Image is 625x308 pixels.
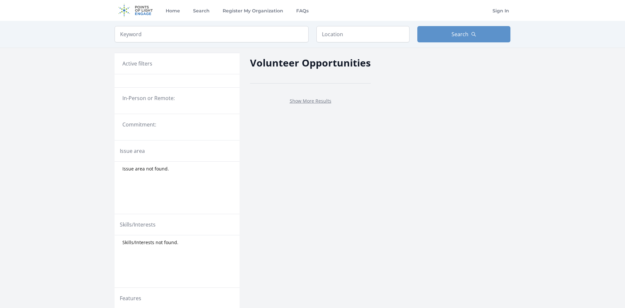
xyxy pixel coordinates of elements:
span: Issue area not found. [122,166,169,172]
button: Search [417,26,510,42]
input: Keyword [115,26,309,42]
legend: In-Person or Remote: [122,94,232,102]
legend: Skills/Interests [120,221,156,228]
span: Skills/Interests not found. [122,239,178,246]
legend: Issue area [120,147,145,155]
input: Location [316,26,410,42]
a: Show More Results [290,98,331,104]
legend: Commitment: [122,121,232,128]
span: Search [451,30,468,38]
h2: Volunteer Opportunities [250,55,371,70]
legend: Features [120,294,141,302]
h3: Active filters [122,60,152,67]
